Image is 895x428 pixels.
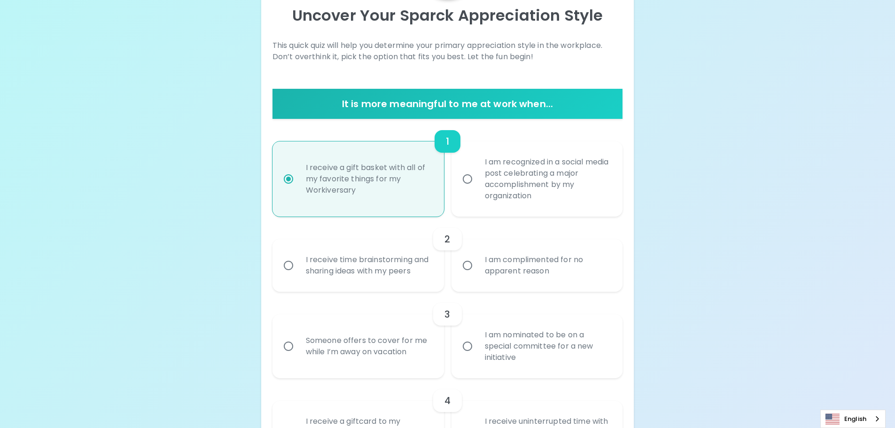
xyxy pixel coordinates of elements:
div: I am nominated to be on a special committee for a new initiative [477,318,618,374]
p: Uncover Your Sparck Appreciation Style [272,6,623,25]
a: English [821,410,885,428]
h6: 2 [444,232,450,247]
div: choice-group-check [272,292,623,378]
p: This quick quiz will help you determine your primary appreciation style in the workplace. Don’t o... [272,40,623,62]
h6: 3 [444,307,450,322]
div: Language [820,410,886,428]
div: I receive time brainstorming and sharing ideas with my peers [298,243,439,288]
aside: Language selected: English [820,410,886,428]
div: I receive a gift basket with all of my favorite things for my Workiversary [298,151,439,207]
div: Someone offers to cover for me while I’m away on vacation [298,324,439,369]
div: I am complimented for no apparent reason [477,243,618,288]
div: choice-group-check [272,217,623,292]
h6: It is more meaningful to me at work when... [276,96,619,111]
h6: 1 [446,134,449,149]
div: choice-group-check [272,119,623,217]
h6: 4 [444,393,451,408]
div: I am recognized in a social media post celebrating a major accomplishment by my organization [477,145,618,213]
